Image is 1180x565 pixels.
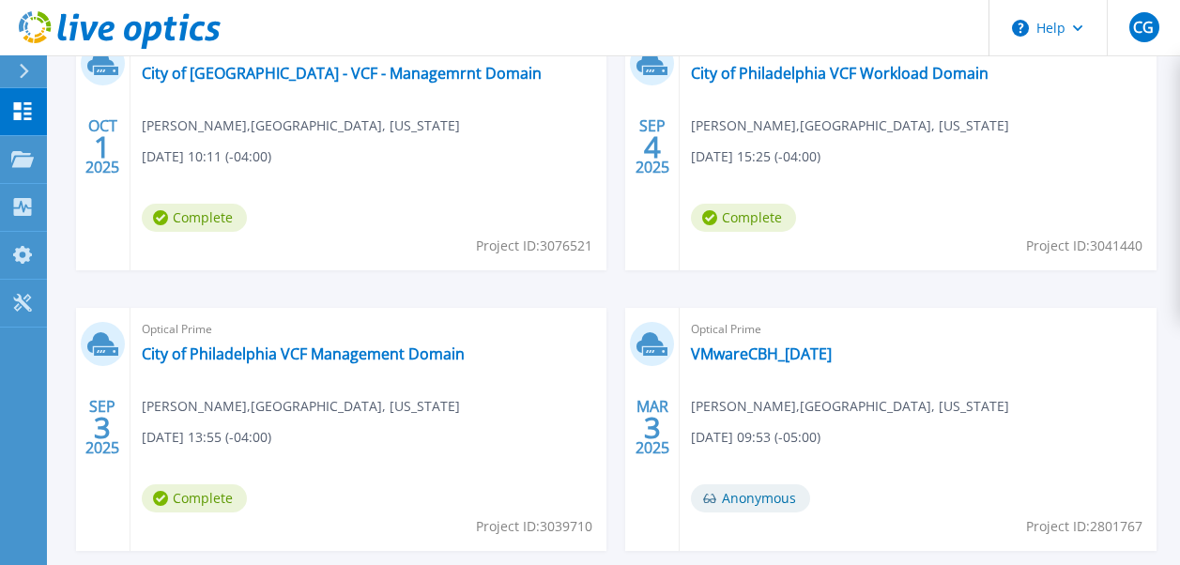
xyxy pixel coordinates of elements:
div: MAR 2025 [635,393,670,462]
span: [PERSON_NAME] , [GEOGRAPHIC_DATA], [US_STATE] [691,396,1009,417]
span: Complete [691,204,796,232]
span: Complete [142,484,247,512]
span: Project ID: 3039710 [476,516,592,537]
div: SEP 2025 [84,393,120,462]
span: Complete [142,204,247,232]
span: Anonymous [691,484,810,512]
a: City of [GEOGRAPHIC_DATA] - VCF - Managemrnt Domain [142,64,542,83]
span: 3 [644,420,661,435]
span: [PERSON_NAME] , [GEOGRAPHIC_DATA], [US_STATE] [142,396,460,417]
span: [DATE] 13:55 (-04:00) [142,427,271,448]
span: 1 [94,139,111,155]
div: SEP 2025 [635,113,670,181]
span: 3 [94,420,111,435]
a: City of Philadelphia VCF Workload Domain [691,64,988,83]
span: CG [1133,20,1154,35]
span: [DATE] 09:53 (-05:00) [691,427,820,448]
a: City of Philadelphia VCF Management Domain [142,344,465,363]
span: [PERSON_NAME] , [GEOGRAPHIC_DATA], [US_STATE] [691,115,1009,136]
span: Project ID: 2801767 [1026,516,1142,537]
span: [PERSON_NAME] , [GEOGRAPHIC_DATA], [US_STATE] [142,115,460,136]
span: [DATE] 15:25 (-04:00) [691,146,820,167]
span: Optical Prime [142,319,596,340]
span: Project ID: 3041440 [1026,236,1142,256]
span: Optical Prime [691,319,1145,340]
span: [DATE] 10:11 (-04:00) [142,146,271,167]
a: VMwareCBH_[DATE] [691,344,832,363]
span: 4 [644,139,661,155]
div: OCT 2025 [84,113,120,181]
span: Project ID: 3076521 [476,236,592,256]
